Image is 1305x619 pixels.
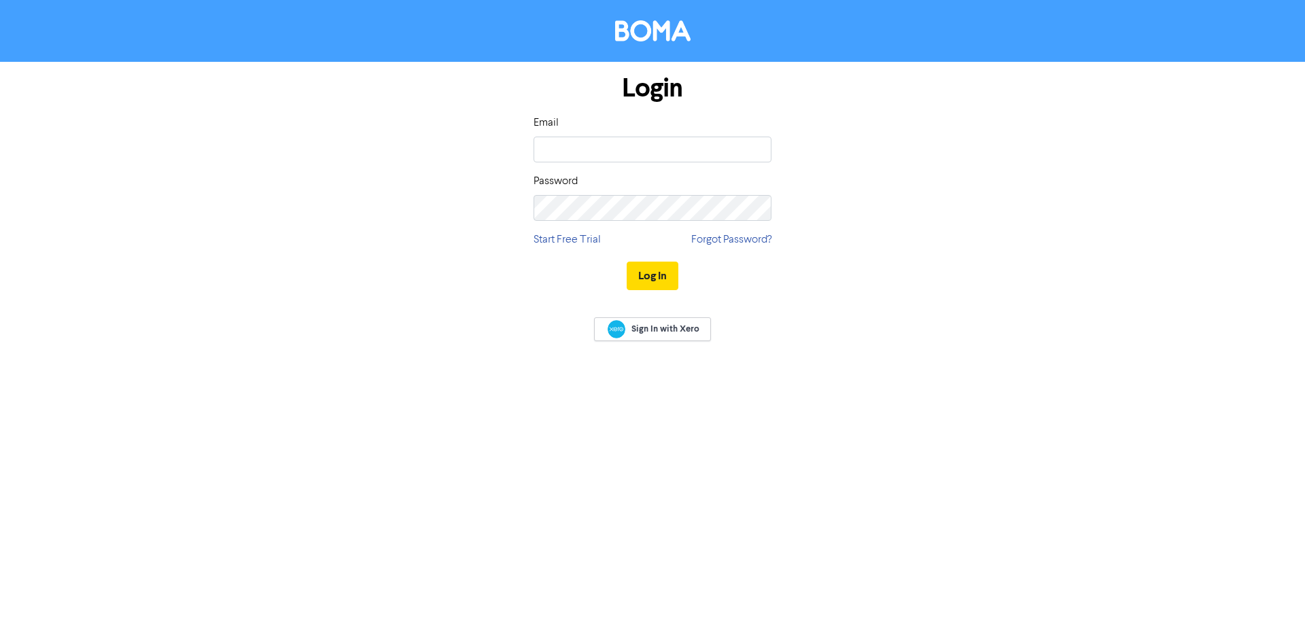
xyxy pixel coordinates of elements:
a: Sign In with Xero [594,317,711,341]
span: Sign In with Xero [631,323,699,335]
a: Forgot Password? [691,232,771,248]
label: Email [534,115,559,131]
button: Log In [627,262,678,290]
img: Xero logo [608,320,625,338]
img: BOMA Logo [615,20,691,41]
a: Start Free Trial [534,232,601,248]
h1: Login [534,73,771,104]
label: Password [534,173,578,190]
